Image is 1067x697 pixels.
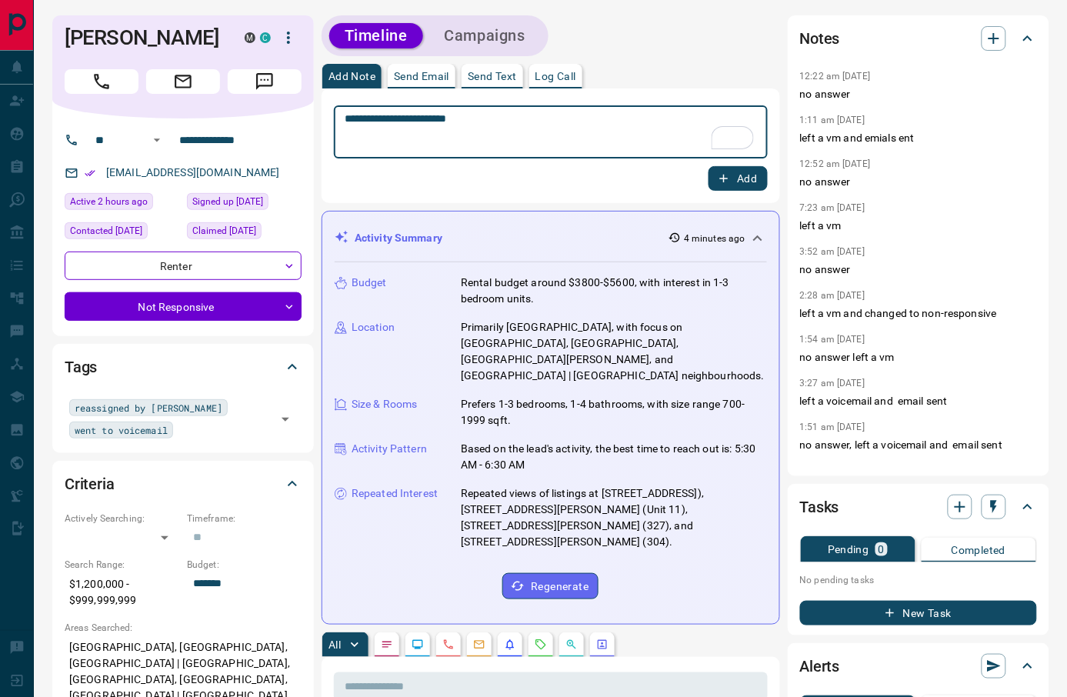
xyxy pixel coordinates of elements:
p: Send Email [394,71,449,82]
div: condos.ca [260,32,271,43]
p: Completed [952,545,1006,555]
svg: Requests [535,639,547,651]
span: Contacted [DATE] [70,223,142,238]
p: no answer [800,174,1037,190]
span: Message [228,69,302,94]
svg: Opportunities [565,639,578,651]
button: Open [148,131,166,149]
div: Criteria [65,465,302,502]
p: Actively Searching: [65,512,179,525]
p: 4 minutes ago [684,232,745,245]
p: 1:11 am [DATE] [800,115,865,125]
p: Prefers 1-3 bedrooms, 1-4 bathrooms, with size range 700-1999 sqft. [461,396,767,429]
span: Claimed [DATE] [192,223,256,238]
h2: Notes [800,26,840,51]
p: All [328,639,341,650]
p: Repeated Interest [352,485,438,502]
button: Regenerate [502,573,599,599]
p: Rental budget around $3800-$5600, with interest in 1-3 bedroom units. [461,275,767,307]
div: Tue Oct 14 2025 [65,193,179,215]
p: Primarily [GEOGRAPHIC_DATA], with focus on [GEOGRAPHIC_DATA], [GEOGRAPHIC_DATA], [GEOGRAPHIC_DATA... [461,319,767,384]
p: 2:28 am [DATE] [800,290,865,301]
p: Add Note [328,71,375,82]
p: Repeated views of listings at [STREET_ADDRESS]), [STREET_ADDRESS][PERSON_NAME] (Unit 11), [STREET... [461,485,767,550]
p: 3:50 am [DATE] [800,465,865,476]
textarea: To enrich screen reader interactions, please activate Accessibility in Grammarly extension settings [345,112,757,152]
p: Budget [352,275,387,291]
p: $1,200,000 - $999,999,999 [65,572,179,613]
div: Tasks [800,489,1037,525]
button: Campaigns [429,23,541,48]
p: Activity Summary [355,230,442,246]
p: Based on the lead's activity, the best time to reach out is: 5:30 AM - 6:30 AM [461,441,767,473]
h2: Alerts [800,654,840,679]
svg: Lead Browsing Activity [412,639,424,651]
span: Active 2 hours ago [70,194,148,209]
button: Timeline [329,23,423,48]
p: 12:52 am [DATE] [800,158,871,169]
h2: Tasks [800,495,839,519]
div: Alerts [800,648,1037,685]
p: Timeframe: [187,512,302,525]
p: No pending tasks [800,569,1037,592]
p: Budget: [187,558,302,572]
button: Add [709,166,767,191]
a: [EMAIL_ADDRESS][DOMAIN_NAME] [106,166,280,178]
div: Thu Oct 09 2025 [65,222,179,244]
span: Email [146,69,220,94]
p: left a vm [800,218,1037,234]
div: Wed Mar 20 2024 [187,222,302,244]
p: 12:22 am [DATE] [800,71,871,82]
svg: Emails [473,639,485,651]
p: no answer, left a voicemail and email sent [800,437,1037,453]
p: left a vm and changed to non-responsive [800,305,1037,322]
button: Open [275,409,296,430]
h1: [PERSON_NAME] [65,25,222,50]
p: left a vm and emials ent [800,130,1037,146]
p: Send Text [468,71,517,82]
span: Call [65,69,138,94]
p: left a voicemail and email sent [800,393,1037,409]
span: went to voicemail [75,422,168,438]
div: Not Responsive [65,292,302,321]
button: New Task [800,601,1037,625]
p: Size & Rooms [352,396,418,412]
span: Signed up [DATE] [192,194,263,209]
svg: Calls [442,639,455,651]
span: reassigned by [PERSON_NAME] [75,400,222,415]
div: Mon Sep 24 2018 [187,193,302,215]
p: Location [352,319,395,335]
div: Renter [65,252,302,280]
p: no answer [800,262,1037,278]
p: no answer left a vm [800,349,1037,365]
p: Search Range: [65,558,179,572]
svg: Agent Actions [596,639,609,651]
svg: Notes [381,639,393,651]
div: Activity Summary4 minutes ago [335,224,767,252]
p: Pending [828,544,869,555]
p: 7:23 am [DATE] [800,202,865,213]
p: Log Call [535,71,576,82]
h2: Criteria [65,472,115,496]
p: 1:51 am [DATE] [800,422,865,432]
p: 0 [879,544,885,555]
p: no answer [800,86,1037,102]
svg: Listing Alerts [504,639,516,651]
div: mrloft.ca [245,32,255,43]
p: Activity Pattern [352,441,427,457]
p: Areas Searched: [65,621,302,635]
p: 1:54 am [DATE] [800,334,865,345]
p: 3:52 am [DATE] [800,246,865,257]
div: Tags [65,348,302,385]
h2: Tags [65,355,97,379]
svg: Email Verified [85,168,95,178]
div: Notes [800,20,1037,57]
p: 3:27 am [DATE] [800,378,865,389]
